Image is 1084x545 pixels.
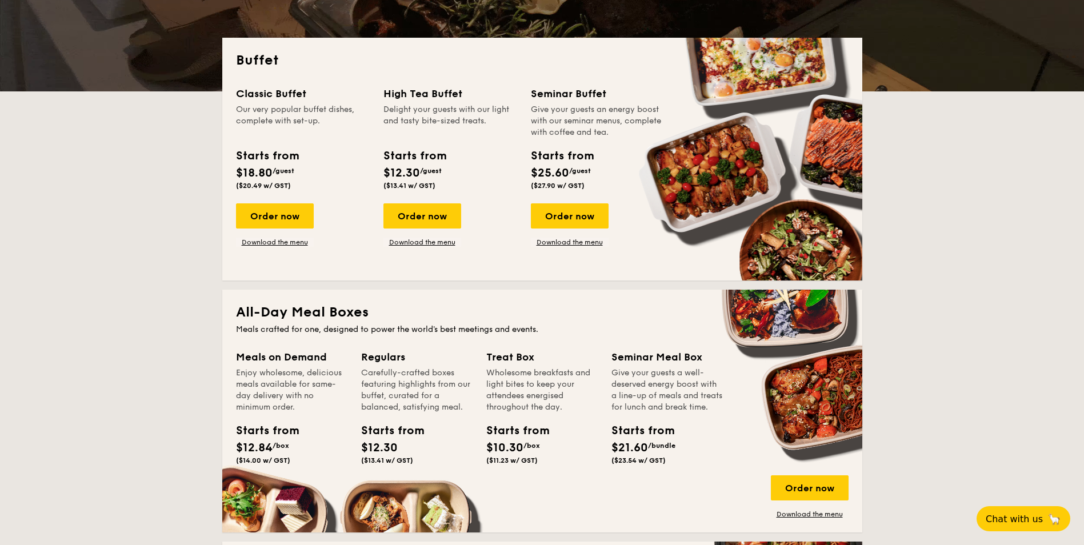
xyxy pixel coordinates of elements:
div: Order now [531,203,609,229]
span: $12.84 [236,441,273,455]
div: Order now [383,203,461,229]
span: /guest [569,167,591,175]
span: $21.60 [611,441,648,455]
div: Starts from [611,422,663,439]
div: Give your guests an energy boost with our seminar menus, complete with coffee and tea. [531,104,665,138]
h2: All-Day Meal Boxes [236,303,849,322]
a: Download the menu [771,510,849,519]
div: Wholesome breakfasts and light bites to keep your attendees energised throughout the day. [486,367,598,413]
span: /bundle [648,442,675,450]
span: /box [523,442,540,450]
div: Starts from [486,422,538,439]
div: Starts from [531,147,593,165]
div: Carefully-crafted boxes featuring highlights from our buffet, curated for a balanced, satisfying ... [361,367,473,413]
div: Treat Box [486,349,598,365]
div: Seminar Meal Box [611,349,723,365]
a: Download the menu [531,238,609,247]
div: Regulars [361,349,473,365]
span: /box [273,442,289,450]
div: Starts from [236,422,287,439]
span: /guest [273,167,294,175]
div: Starts from [236,147,298,165]
div: Our very popular buffet dishes, complete with set-up. [236,104,370,138]
span: ($27.90 w/ GST) [531,182,585,190]
span: ($13.41 w/ GST) [361,456,413,464]
span: ($20.49 w/ GST) [236,182,291,190]
span: $18.80 [236,166,273,180]
span: 🦙 [1047,512,1061,526]
a: Download the menu [383,238,461,247]
span: Chat with us [986,514,1043,524]
div: Seminar Buffet [531,86,665,102]
div: Give your guests a well-deserved energy boost with a line-up of meals and treats for lunch and br... [611,367,723,413]
span: $12.30 [383,166,420,180]
div: Starts from [383,147,446,165]
div: High Tea Buffet [383,86,517,102]
div: Meals crafted for one, designed to power the world's best meetings and events. [236,324,849,335]
div: Order now [771,475,849,500]
span: ($11.23 w/ GST) [486,456,538,464]
span: /guest [420,167,442,175]
div: Starts from [361,422,413,439]
span: ($14.00 w/ GST) [236,456,290,464]
a: Download the menu [236,238,314,247]
h2: Buffet [236,51,849,70]
div: Order now [236,203,314,229]
div: Enjoy wholesome, delicious meals available for same-day delivery with no minimum order. [236,367,347,413]
span: $12.30 [361,441,398,455]
div: Delight your guests with our light and tasty bite-sized treats. [383,104,517,138]
div: Classic Buffet [236,86,370,102]
span: ($13.41 w/ GST) [383,182,435,190]
span: $10.30 [486,441,523,455]
span: ($23.54 w/ GST) [611,456,666,464]
button: Chat with us🦙 [977,506,1070,531]
span: $25.60 [531,166,569,180]
div: Meals on Demand [236,349,347,365]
